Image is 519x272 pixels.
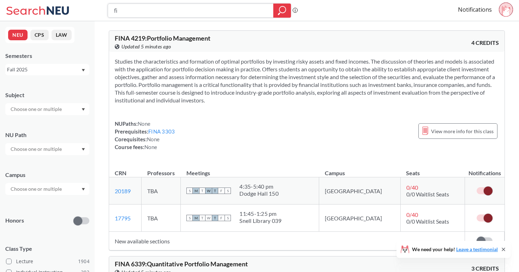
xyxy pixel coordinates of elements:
span: F [218,188,225,194]
span: None [138,120,150,127]
span: FINA 6339 : Quantitative Portfolio Management [115,260,248,268]
span: 0/0 Waitlist Seats [406,191,449,197]
span: M [193,188,199,194]
input: Choose one or multiple [7,185,66,193]
td: New available sections [109,232,465,250]
input: Class, professor, course number, "phrase" [113,5,268,17]
input: Choose one or multiple [7,105,66,113]
td: [GEOGRAPHIC_DATA] [319,177,401,205]
span: View more info for this class [431,127,494,136]
a: FINA 3303 [148,128,175,135]
div: CRN [115,169,126,177]
th: Notifications [465,162,505,177]
svg: Dropdown arrow [82,188,85,191]
th: Campus [319,162,401,177]
div: Fall 2025Dropdown arrow [5,64,89,75]
td: TBA [142,177,181,205]
span: W [205,215,212,221]
label: Lecture [6,257,89,266]
td: [GEOGRAPHIC_DATA] [319,205,401,232]
span: None [144,144,157,150]
span: S [186,188,193,194]
span: T [212,215,218,221]
div: 4:35 - 5:40 pm [239,183,279,190]
div: Dropdown arrow [5,143,89,155]
th: Meetings [181,162,319,177]
button: CPS [30,30,49,40]
span: 0 / 40 [406,211,418,218]
span: T [212,188,218,194]
span: T [199,215,205,221]
span: T [199,188,205,194]
span: FINA 4219 : Portfolio Management [115,34,210,42]
svg: magnifying glass [278,6,286,16]
th: Professors [142,162,181,177]
span: 0/0 Waitlist Seats [406,218,449,225]
div: Semesters [5,52,89,60]
div: magnifying glass [273,4,291,18]
button: NEU [8,30,28,40]
div: Dropdown arrow [5,183,89,195]
div: Dodge Hall 150 [239,190,279,197]
div: Snell Library 039 [239,217,281,224]
div: NU Path [5,131,89,139]
svg: Dropdown arrow [82,69,85,72]
section: Studies the characteristics and formation of optimal portfolios by investing risky assets and fix... [115,58,499,104]
span: None [147,136,160,142]
span: Updated 5 minutes ago [121,43,171,51]
a: Notifications [458,6,492,13]
a: 17795 [115,215,131,221]
a: 20189 [115,188,131,194]
p: Honors [5,217,24,225]
span: S [225,188,231,194]
button: LAW [52,30,72,40]
span: S [186,215,193,221]
div: Subject [5,91,89,99]
svg: Dropdown arrow [82,148,85,151]
div: Dropdown arrow [5,103,89,115]
span: M [193,215,199,221]
span: S [225,215,231,221]
svg: Dropdown arrow [82,108,85,111]
span: Class Type [5,245,89,253]
th: Seats [400,162,465,177]
div: 11:45 - 1:25 pm [239,210,281,217]
span: 1904 [78,258,89,265]
span: 4 CREDITS [471,39,499,47]
span: W [205,188,212,194]
a: Leave a testimonial [456,246,498,252]
div: Campus [5,171,89,179]
div: NUPaths: Prerequisites: Corequisites: Course fees: [115,120,175,151]
input: Choose one or multiple [7,145,66,153]
span: 0 / 40 [406,184,418,191]
span: F [218,215,225,221]
td: TBA [142,205,181,232]
span: We need your help! [412,247,498,252]
div: Fall 2025 [7,66,81,73]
